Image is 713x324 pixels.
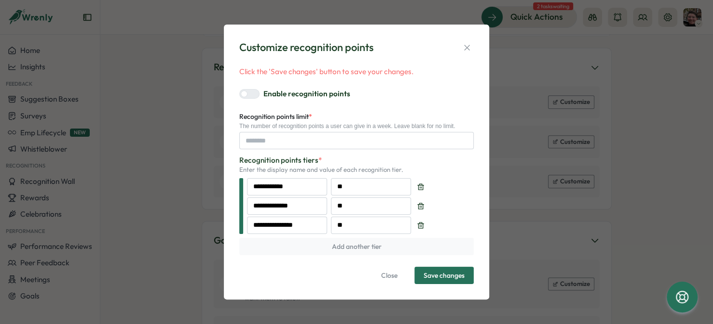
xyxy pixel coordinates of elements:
div: Customize recognition points [239,40,373,55]
span: Close [381,267,398,284]
span: Add another tier [332,238,382,255]
p: Click the 'Save changes' button to save your changes. [239,66,474,77]
span: Save changes [424,267,465,284]
button: Save changes [414,267,474,284]
p: Enter the display name and value of each recognition tier. [239,166,474,174]
button: Close [372,267,407,284]
button: Add another tier [239,238,474,255]
label: Recognition points limit [239,112,312,122]
p: Recognition points tiers [239,155,474,166]
label: Enable recognition points [263,89,350,99]
div: The number of recognition points a user can give in a week. Leave blank for no limit. [239,123,474,130]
